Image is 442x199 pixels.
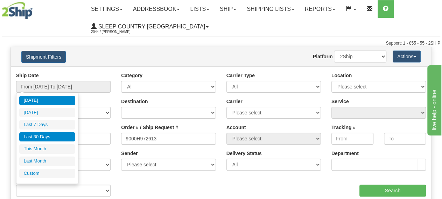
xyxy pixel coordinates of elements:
[185,0,214,18] a: Lists
[16,72,39,79] label: Ship Date
[5,4,65,13] div: live help - online
[121,98,148,105] label: Destination
[331,98,349,105] label: Service
[19,120,75,130] li: Last 7 Days
[2,2,33,19] img: logo2044.jpg
[121,72,142,79] label: Category
[393,51,421,62] button: Actions
[86,18,214,35] a: Sleep Country [GEOGRAPHIC_DATA] 2044 / [PERSON_NAME]
[426,64,441,135] iframe: chat widget
[226,124,246,131] label: Account
[121,150,138,157] label: Sender
[359,185,426,197] input: Search
[226,98,243,105] label: Carrier
[331,150,359,157] label: Department
[19,169,75,178] li: Custom
[86,0,128,18] a: Settings
[300,0,341,18] a: Reports
[19,108,75,118] li: [DATE]
[384,133,426,145] input: To
[331,72,352,79] label: Location
[19,132,75,142] li: Last 30 Days
[19,144,75,154] li: This Month
[128,0,185,18] a: Addressbook
[121,124,178,131] label: Order # / Ship Request #
[91,28,143,35] span: 2044 / [PERSON_NAME]
[331,133,373,145] input: From
[313,53,333,60] label: Platform
[2,40,440,46] div: Support: 1 - 855 - 55 - 2SHIP
[19,157,75,166] li: Last Month
[226,72,255,79] label: Carrier Type
[19,96,75,105] li: [DATE]
[226,150,262,157] label: Delivery Status
[97,24,205,29] span: Sleep Country [GEOGRAPHIC_DATA]
[331,124,356,131] label: Tracking #
[215,0,241,18] a: Ship
[21,51,66,63] button: Shipment Filters
[241,0,299,18] a: Shipping lists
